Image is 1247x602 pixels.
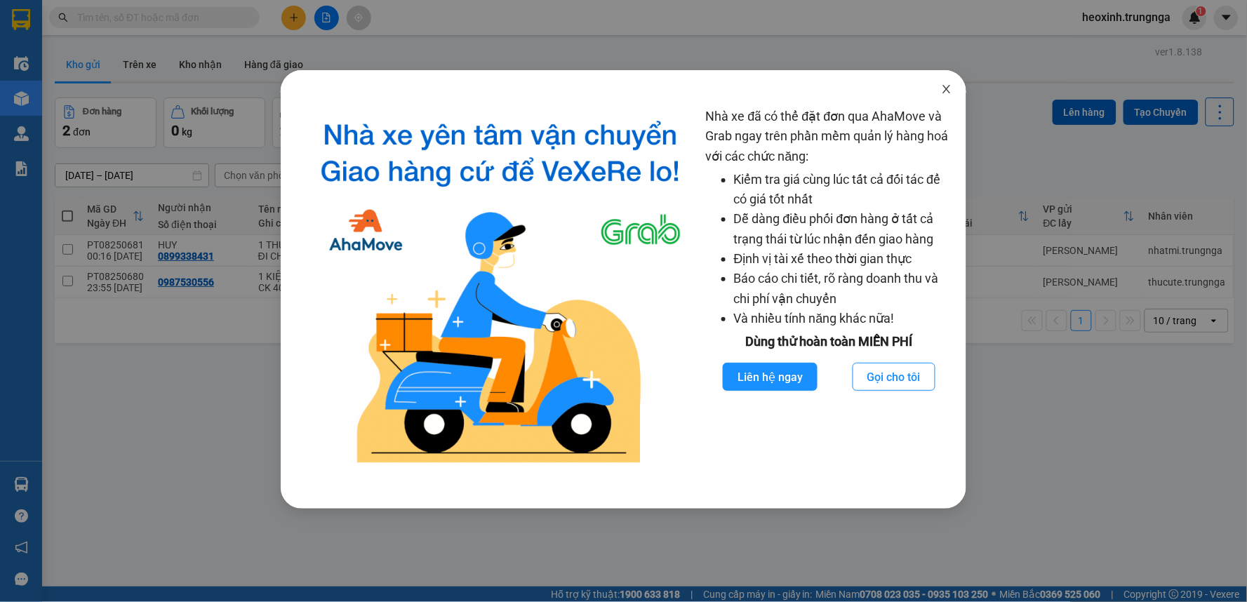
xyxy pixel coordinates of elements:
[853,363,935,391] button: Gọi cho tôi
[723,363,818,391] button: Liên hệ ngay
[738,368,803,386] span: Liên hệ ngay
[734,269,953,309] li: Báo cáo chi tiết, rõ ràng doanh thu và chi phí vận chuyển
[734,309,953,328] li: Và nhiều tính năng khác nữa!
[706,107,953,474] div: Nhà xe đã có thể đặt đơn qua AhaMove và Grab ngay trên phần mềm quản lý hàng hoá với các chức năng:
[706,332,953,352] div: Dùng thử hoàn toàn MIỄN PHÍ
[734,209,953,249] li: Dễ dàng điều phối đơn hàng ở tất cả trạng thái từ lúc nhận đến giao hàng
[941,83,952,95] span: close
[734,170,953,210] li: Kiểm tra giá cùng lúc tất cả đối tác để có giá tốt nhất
[867,368,921,386] span: Gọi cho tôi
[306,107,695,474] img: logo
[734,249,953,269] li: Định vị tài xế theo thời gian thực
[927,70,966,109] button: Close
